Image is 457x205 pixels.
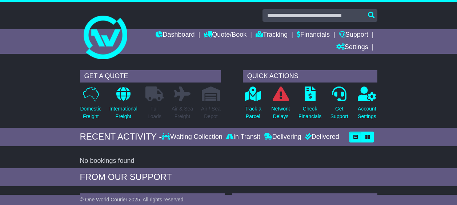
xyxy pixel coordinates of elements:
[303,133,339,141] div: Delivered
[358,105,376,120] p: Account Settings
[357,86,377,124] a: AccountSettings
[145,105,164,120] p: Full Loads
[336,41,368,54] a: Settings
[156,29,195,41] a: Dashboard
[80,157,377,165] div: No bookings found
[243,70,377,83] div: QUICK ACTIONS
[80,172,377,182] div: FROM OUR SUPPORT
[245,105,261,120] p: Track a Parcel
[271,86,290,124] a: NetworkDelays
[162,133,224,141] div: Waiting Collection
[339,29,368,41] a: Support
[201,105,221,120] p: Air / Sea Depot
[204,29,246,41] a: Quote/Book
[224,133,262,141] div: In Transit
[80,86,102,124] a: DomesticFreight
[80,197,185,202] span: © One World Courier 2025. All rights reserved.
[271,105,290,120] p: Network Delays
[80,70,221,83] div: GET A QUOTE
[172,105,193,120] p: Air & Sea Freight
[109,86,138,124] a: InternationalFreight
[256,29,288,41] a: Tracking
[80,105,101,120] p: Domestic Freight
[109,105,137,120] p: International Freight
[262,133,303,141] div: Delivering
[298,105,321,120] p: Check Financials
[330,86,349,124] a: GetSupport
[298,86,322,124] a: CheckFinancials
[330,105,348,120] p: Get Support
[297,29,330,41] a: Financials
[80,132,162,142] div: RECENT ACTIVITY -
[244,86,262,124] a: Track aParcel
